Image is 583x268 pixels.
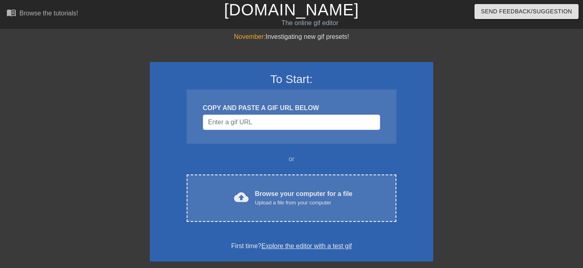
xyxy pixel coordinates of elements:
[160,72,423,86] h3: To Start:
[160,241,423,251] div: First time?
[234,33,266,40] span: November:
[474,4,579,19] button: Send Feedback/Suggestion
[198,18,421,28] div: The online gif editor
[171,154,412,164] div: or
[255,189,353,207] div: Browse your computer for a file
[481,6,572,17] span: Send Feedback/Suggestion
[203,115,380,130] input: Username
[19,10,78,17] div: Browse the tutorials!
[203,103,380,113] div: COPY AND PASTE A GIF URL BELOW
[6,8,78,20] a: Browse the tutorials!
[255,199,353,207] div: Upload a file from your computer
[6,8,16,17] span: menu_book
[224,1,359,19] a: [DOMAIN_NAME]
[150,32,433,42] div: Investigating new gif presets!
[234,190,249,204] span: cloud_upload
[262,242,352,249] a: Explore the editor with a test gif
